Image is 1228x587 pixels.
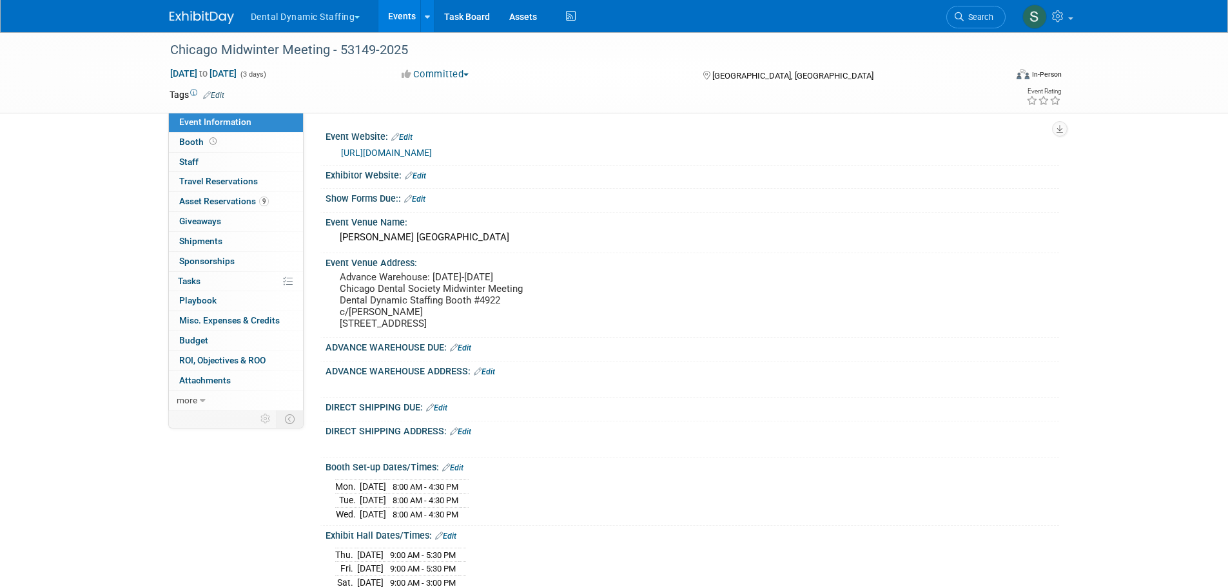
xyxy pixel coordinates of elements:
[177,395,197,405] span: more
[326,398,1059,414] div: DIRECT SHIPPING DUE:
[179,137,219,147] span: Booth
[335,562,357,576] td: Fri.
[178,276,200,286] span: Tasks
[239,70,266,79] span: (3 days)
[255,410,277,427] td: Personalize Event Tab Strip
[326,213,1059,229] div: Event Venue Name:
[1031,70,1062,79] div: In-Person
[326,526,1059,543] div: Exhibit Hall Dates/Times:
[207,137,219,146] span: Booth not reserved yet
[360,494,386,508] td: [DATE]
[393,482,458,492] span: 8:00 AM - 4:30 PM
[179,176,258,186] span: Travel Reservations
[964,12,993,22] span: Search
[341,148,432,158] a: [URL][DOMAIN_NAME]
[170,88,224,101] td: Tags
[169,291,303,311] a: Playbook
[179,295,217,305] span: Playbook
[179,236,222,246] span: Shipments
[326,457,1059,474] div: Booth Set-up Dates/Times:
[169,331,303,351] a: Budget
[1017,69,1029,79] img: Format-Inperson.png
[197,68,210,79] span: to
[179,335,208,345] span: Budget
[179,157,199,167] span: Staff
[335,479,360,494] td: Mon.
[179,117,251,127] span: Event Information
[340,271,617,329] pre: Advance Warehouse: [DATE]-[DATE] Chicago Dental Society Midwinter Meeting Dental Dynamic Staffing...
[203,91,224,100] a: Edit
[390,564,456,573] span: 9:00 AM - 5:30 PM
[391,133,413,142] a: Edit
[393,496,458,505] span: 8:00 AM - 4:30 PM
[169,351,303,370] a: ROI, Objectives & ROO
[169,172,303,191] a: Travel Reservations
[179,355,266,365] span: ROI, Objectives & ROO
[1026,88,1061,95] div: Event Rating
[169,153,303,172] a: Staff
[179,375,231,385] span: Attachments
[326,338,1059,354] div: ADVANCE WAREHOUSE DUE:
[326,189,1059,206] div: Show Forms Due::
[166,39,986,62] div: Chicago Midwinter Meeting - 53149-2025
[335,227,1049,247] div: [PERSON_NAME] [GEOGRAPHIC_DATA]
[335,548,357,562] td: Thu.
[450,343,471,352] a: Edit
[930,67,1062,86] div: Event Format
[179,256,235,266] span: Sponsorships
[170,68,237,79] span: [DATE] [DATE]
[450,427,471,436] a: Edit
[169,113,303,132] a: Event Information
[335,507,360,521] td: Wed.
[169,212,303,231] a: Giveaways
[169,192,303,211] a: Asset Reservations9
[357,548,384,562] td: [DATE]
[435,532,456,541] a: Edit
[360,507,386,521] td: [DATE]
[426,403,447,412] a: Edit
[169,133,303,152] a: Booth
[179,216,221,226] span: Giveaways
[335,494,360,508] td: Tue.
[357,562,384,576] td: [DATE]
[277,410,303,427] td: Toggle Event Tabs
[169,252,303,271] a: Sponsorships
[397,68,474,81] button: Committed
[474,367,495,376] a: Edit
[326,253,1059,269] div: Event Venue Address:
[179,196,269,206] span: Asset Reservations
[169,311,303,331] a: Misc. Expenses & Credits
[326,166,1059,182] div: Exhibitor Website:
[169,272,303,291] a: Tasks
[170,11,234,24] img: ExhibitDay
[326,421,1059,438] div: DIRECT SHIPPING ADDRESS:
[1022,5,1047,29] img: Sam Murphy
[169,371,303,390] a: Attachments
[326,127,1059,144] div: Event Website:
[169,391,303,410] a: more
[259,197,269,206] span: 9
[393,510,458,519] span: 8:00 AM - 4:30 PM
[390,550,456,560] span: 9:00 AM - 5:30 PM
[946,6,1006,28] a: Search
[404,195,425,204] a: Edit
[360,479,386,494] td: [DATE]
[405,171,426,180] a: Edit
[442,463,463,472] a: Edit
[326,361,1059,378] div: ADVANCE WAREHOUSE ADDRESS:
[179,315,280,325] span: Misc. Expenses & Credits
[169,232,303,251] a: Shipments
[712,71,873,81] span: [GEOGRAPHIC_DATA], [GEOGRAPHIC_DATA]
